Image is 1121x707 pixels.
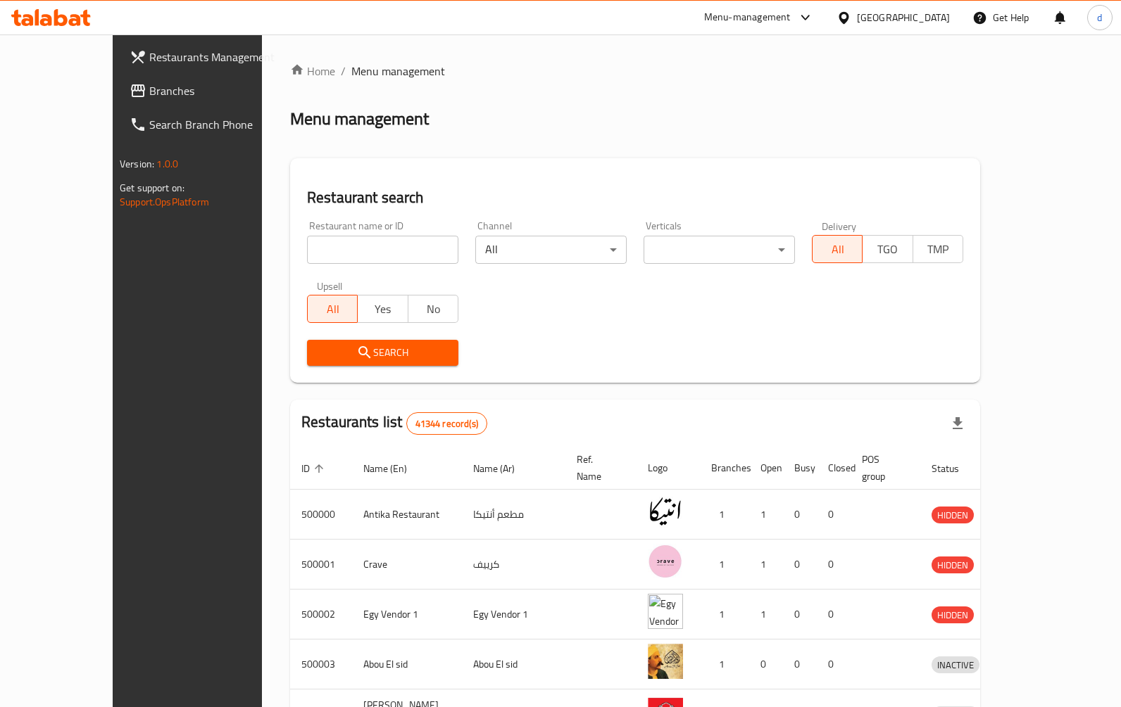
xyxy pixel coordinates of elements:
[351,63,445,79] span: Menu management
[700,639,749,689] td: 1
[352,540,462,590] td: Crave
[156,155,178,173] span: 1.0.0
[862,235,913,263] button: TGO
[149,116,289,133] span: Search Branch Phone
[357,295,408,323] button: Yes
[118,74,300,108] a: Branches
[637,447,700,490] th: Logo
[301,460,328,477] span: ID
[352,590,462,639] td: Egy Vendor 1
[817,590,851,639] td: 0
[868,239,907,260] span: TGO
[783,540,817,590] td: 0
[307,187,963,208] h2: Restaurant search
[290,490,352,540] td: 500000
[932,507,974,523] span: HIDDEN
[290,590,352,639] td: 500002
[118,40,300,74] a: Restaurants Management
[932,460,977,477] span: Status
[352,639,462,689] td: Abou El sid
[290,639,352,689] td: 500003
[149,82,289,99] span: Branches
[648,594,683,629] img: Egy Vendor 1
[913,235,963,263] button: TMP
[149,49,289,65] span: Restaurants Management
[932,607,974,623] span: HIDDEN
[475,236,627,264] div: All
[822,221,857,231] label: Delivery
[700,540,749,590] td: 1
[120,193,209,211] a: Support.OpsPlatform
[290,63,980,79] nav: breadcrumb
[817,639,851,689] td: 0
[648,544,683,579] img: Crave
[290,108,429,130] h2: Menu management
[919,239,958,260] span: TMP
[462,590,565,639] td: Egy Vendor 1
[301,412,487,435] h2: Restaurants list
[352,490,462,540] td: Antika Restaurant
[307,295,358,323] button: All
[462,540,565,590] td: كرييف
[932,557,974,573] span: HIDDEN
[577,451,620,485] span: Ref. Name
[700,447,749,490] th: Branches
[363,299,402,319] span: Yes
[783,490,817,540] td: 0
[317,281,343,291] label: Upsell
[749,490,783,540] td: 1
[473,460,533,477] span: Name (Ar)
[290,540,352,590] td: 500001
[414,299,453,319] span: No
[749,447,783,490] th: Open
[462,490,565,540] td: مطعم أنتيكا
[407,417,487,431] span: 41344 record(s)
[817,447,851,490] th: Closed
[817,490,851,540] td: 0
[783,639,817,689] td: 0
[812,235,863,263] button: All
[1097,10,1102,25] span: d
[118,108,300,141] a: Search Branch Phone
[406,412,487,435] div: Total records count
[648,494,683,529] img: Antika Restaurant
[749,590,783,639] td: 1
[290,63,335,79] a: Home
[462,639,565,689] td: Abou El sid
[648,644,683,679] img: Abou El sid
[704,9,791,26] div: Menu-management
[318,344,447,362] span: Search
[644,236,795,264] div: ​
[932,657,979,673] span: INACTIVE
[818,239,857,260] span: All
[783,590,817,639] td: 0
[120,179,184,197] span: Get support on:
[817,540,851,590] td: 0
[749,540,783,590] td: 1
[120,155,154,173] span: Version:
[700,490,749,540] td: 1
[749,639,783,689] td: 0
[307,236,458,264] input: Search for restaurant name or ID..
[313,299,352,319] span: All
[408,295,458,323] button: No
[363,460,425,477] span: Name (En)
[341,63,346,79] li: /
[862,451,903,485] span: POS group
[700,590,749,639] td: 1
[941,407,975,440] div: Export file
[857,10,950,25] div: [GEOGRAPHIC_DATA]
[307,340,458,366] button: Search
[783,447,817,490] th: Busy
